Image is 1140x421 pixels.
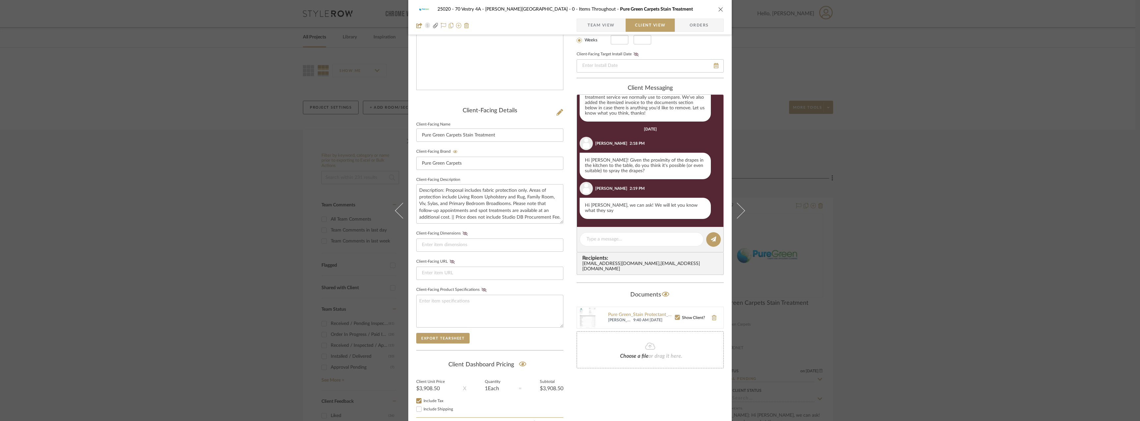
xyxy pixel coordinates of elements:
[577,26,611,44] mat-radio-group: Select item type
[580,182,593,195] img: user_avatar.png
[480,288,488,292] button: Client-Facing Product Specifications
[416,129,563,142] input: Enter Client-Facing Item Name
[620,353,649,359] span: Choose a file
[519,385,522,393] div: =
[463,385,466,393] div: X
[718,6,724,12] button: close
[632,52,641,57] button: Client-Facing Target Install Date
[416,238,563,252] input: Enter item dimensions
[682,316,705,320] span: Show Client?
[577,85,724,92] div: client Messaging
[424,399,443,403] span: Include Tax
[461,231,470,236] button: Client-Facing Dimensions
[416,333,470,343] button: Export Tearsheet
[595,185,627,191] div: [PERSON_NAME]
[577,307,598,328] img: Pure Green_Stain Protectant_Quote.pdf
[620,7,693,12] span: Pure Green Carpets Stain Treatment
[608,318,632,323] span: [PERSON_NAME]
[649,353,682,359] span: or drag it here.
[416,267,563,280] input: Enter item URL
[595,140,627,146] div: [PERSON_NAME]
[635,19,665,32] span: Client View
[608,312,675,318] a: Pure Green_Stain Protectant_Quote.pdf
[577,289,724,300] div: Documents
[416,3,432,16] img: e198faa7-df6f-49d6-9e63-558867547140_48x40.jpg
[633,318,675,323] span: 9:40 AM [DATE]
[630,185,645,191] div: 2:19 PM
[582,255,721,261] span: Recipients:
[580,198,711,219] div: Hi [PERSON_NAME], we can ask! We will let you know what they say
[416,149,460,154] label: Client-Facing Brand
[416,259,457,264] label: Client-Facing URL
[448,259,457,264] button: Client-Facing URL
[451,149,460,154] button: Client-Facing Brand
[416,288,488,292] label: Client-Facing Product Specifications
[416,157,563,170] input: Enter Client-Facing Brand
[416,380,445,384] label: Client Unit Price
[580,84,711,122] div: Hi [PERSON_NAME], here is the pricing for the stain treatment service we normally use to compare....
[540,380,563,384] label: Subtotal
[416,178,460,182] label: Client-Facing Description
[540,386,563,391] div: $3,908.50
[485,386,500,391] div: 1 Each
[630,140,645,146] div: 2:18 PM
[464,23,469,28] img: Remove from project
[485,380,500,384] label: Quantity
[580,153,711,179] div: Hi [PERSON_NAME]! Given the proximity of the drapes in the kitchen to the table, do you think it'...
[644,127,657,132] div: [DATE]
[416,231,470,236] label: Client-Facing Dimensions
[437,7,572,12] span: 25020 - 70 Vestry 4A - [PERSON_NAME][GEOGRAPHIC_DATA]
[580,137,593,150] img: user_avatar.png
[577,52,641,57] label: Client-Facing Target Install Date
[416,123,450,126] label: Client-Facing Name
[416,107,563,115] div: Client-Facing Details
[416,386,445,391] div: $3,908.50
[577,59,724,73] input: Enter Install Date
[416,357,563,372] div: Client Dashboard Pricing
[424,407,453,411] span: Include Shipping
[682,19,716,32] span: Orders
[572,7,620,12] span: 0 - Items Throughout
[582,261,721,272] div: [EMAIL_ADDRESS][DOMAIN_NAME] , [EMAIL_ADDRESS][DOMAIN_NAME]
[588,19,615,32] span: Team View
[583,37,598,43] label: Weeks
